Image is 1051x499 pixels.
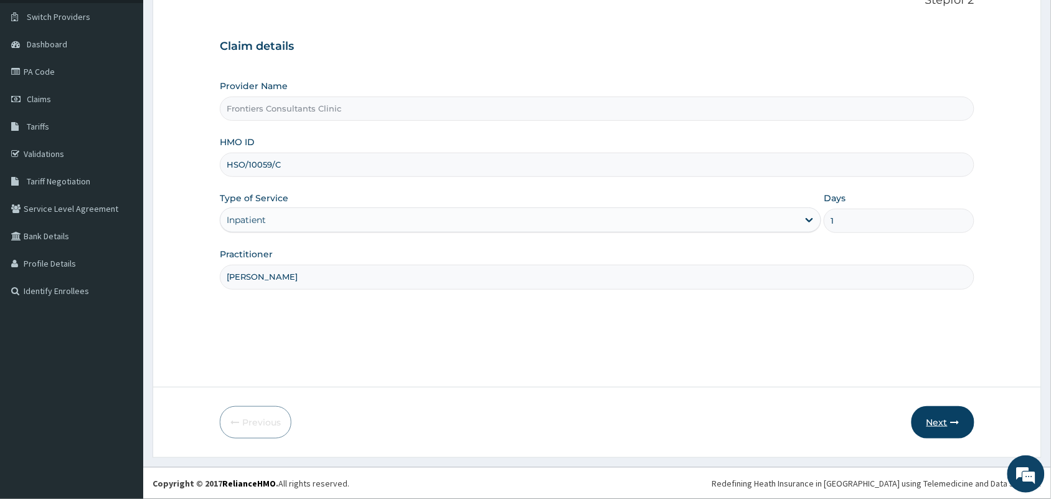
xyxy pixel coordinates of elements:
[220,192,288,204] label: Type of Service
[143,467,1051,499] footer: All rights reserved.
[27,121,49,132] span: Tariffs
[220,248,273,260] label: Practitioner
[6,340,237,384] textarea: Type your message and hit 'Enter'
[912,406,974,439] button: Next
[227,214,266,226] div: Inpatient
[27,176,90,187] span: Tariff Negotiation
[27,11,90,22] span: Switch Providers
[220,40,974,54] h3: Claim details
[220,153,974,177] input: Enter HMO ID
[72,157,172,283] span: We're online!
[824,192,846,204] label: Days
[220,136,255,148] label: HMO ID
[204,6,234,36] div: Minimize live chat window
[220,406,291,439] button: Previous
[220,265,974,289] input: Enter Name
[220,80,288,92] label: Provider Name
[153,478,278,489] strong: Copyright © 2017 .
[65,70,209,86] div: Chat with us now
[712,477,1042,490] div: Redefining Heath Insurance in [GEOGRAPHIC_DATA] using Telemedicine and Data Science!
[27,39,67,50] span: Dashboard
[222,478,276,489] a: RelianceHMO
[27,93,51,105] span: Claims
[23,62,50,93] img: d_794563401_company_1708531726252_794563401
